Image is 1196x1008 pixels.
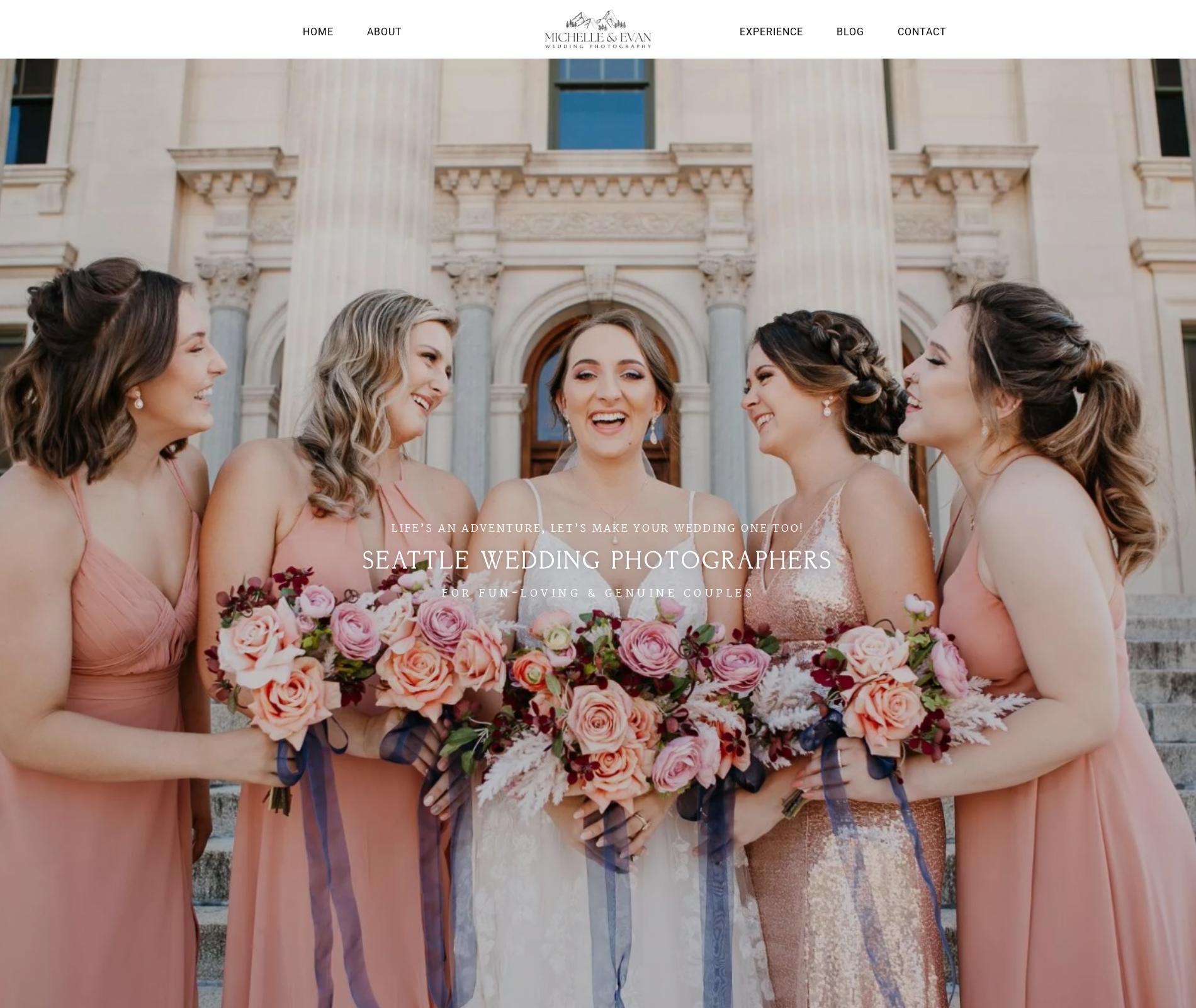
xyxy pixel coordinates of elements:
[300,23,337,40] a: Home
[894,23,950,40] a: Contact
[441,585,755,602] span: FOR FUN-LOVING & GENUINE COUPLES
[364,23,405,40] a: About
[833,23,867,40] a: Blog
[736,23,806,40] a: Experience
